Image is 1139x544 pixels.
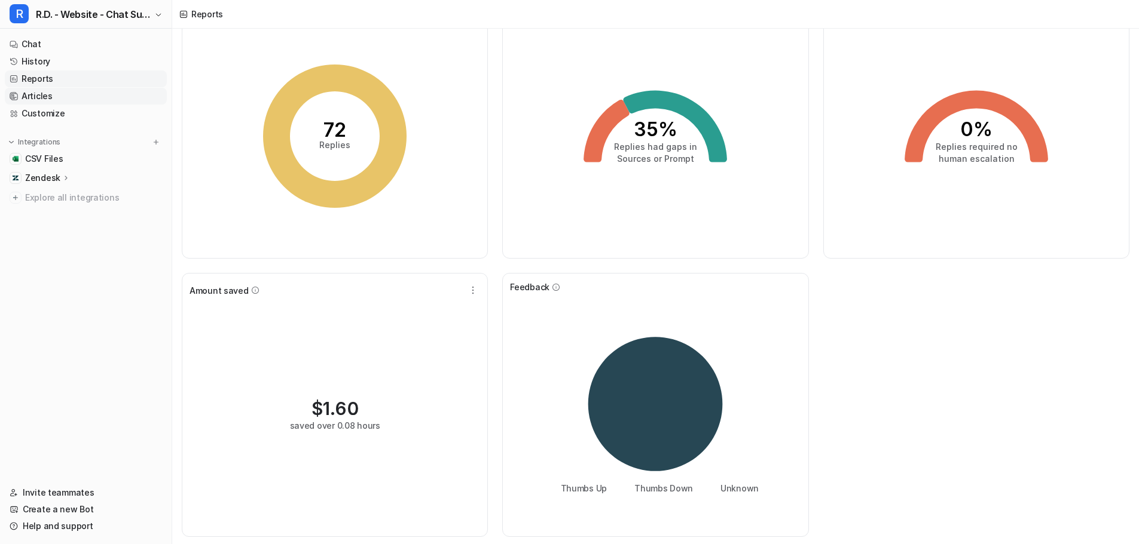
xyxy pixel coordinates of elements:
span: R.D. - Website - Chat Support [36,6,151,23]
div: $ [312,398,359,419]
a: Chat [5,36,167,53]
img: Zendesk [12,174,19,182]
span: Explore all integrations [25,188,162,207]
div: saved over 0.08 hours [290,419,380,432]
li: Unknown [712,482,759,494]
span: CSV Files [25,153,63,165]
a: Customize [5,105,167,122]
p: Zendesk [25,172,60,184]
tspan: Replies required no [935,142,1017,152]
li: Thumbs Down [626,482,693,494]
a: CSV FilesCSV Files [5,150,167,167]
a: Explore all integrations [5,189,167,206]
img: explore all integrations [10,192,22,204]
tspan: human escalation [938,153,1014,164]
a: Articles [5,88,167,105]
div: Reports [191,8,223,20]
p: Integrations [18,137,60,147]
tspan: 35% [634,118,677,141]
button: Integrations [5,136,64,148]
tspan: 0% [960,118,993,141]
tspan: Replies had gaps in [614,142,697,152]
a: Reports [5,70,167,87]
a: Help and support [5,518,167,534]
a: History [5,53,167,70]
tspan: Sources or Prompt [617,153,694,164]
tspan: 72 [323,118,346,142]
img: expand menu [7,138,16,146]
span: Amount saved [190,284,249,297]
span: Feedback [510,281,549,293]
img: menu_add.svg [152,138,160,146]
a: Create a new Bot [5,501,167,518]
span: 1.60 [323,398,359,419]
tspan: Replies [319,140,350,150]
a: Invite teammates [5,484,167,501]
li: Thumbs Up [552,482,607,494]
img: CSV Files [12,155,19,162]
span: R [10,4,29,23]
